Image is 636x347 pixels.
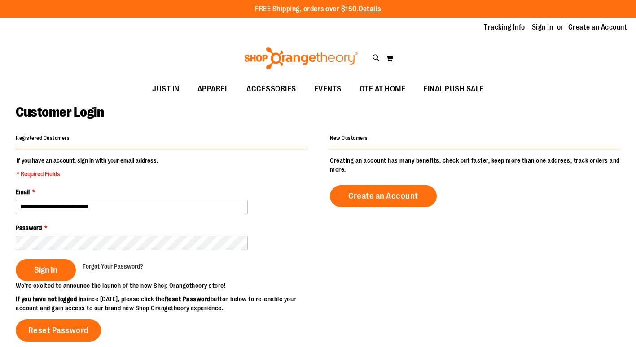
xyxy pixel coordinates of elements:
[330,156,620,174] p: Creating an account has many benefits: check out faster, keep more than one address, track orders...
[28,325,89,335] span: Reset Password
[16,224,42,231] span: Password
[143,79,189,100] a: JUST IN
[16,156,159,178] legend: If you have an account, sign in with your email address.
[17,169,158,178] span: * Required Fields
[360,79,406,99] span: OTF AT HOME
[189,79,238,100] a: APPAREL
[246,79,296,99] span: ACCESSORIES
[16,319,101,342] a: Reset Password
[34,265,57,275] span: Sign In
[305,79,351,100] a: EVENTS
[165,295,211,303] strong: Reset Password
[330,185,437,207] a: Create an Account
[414,79,493,100] a: FINAL PUSH SALE
[83,262,143,271] a: Forgot Your Password?
[16,135,70,141] strong: Registered Customers
[16,188,30,195] span: Email
[484,22,525,32] a: Tracking Info
[348,191,418,201] span: Create an Account
[83,263,143,270] span: Forgot Your Password?
[152,79,180,99] span: JUST IN
[16,281,318,290] p: We’re excited to announce the launch of the new Shop Orangetheory store!
[197,79,229,99] span: APPAREL
[16,295,318,312] p: since [DATE], please click the button below to re-enable your account and gain access to our bran...
[423,79,484,99] span: FINAL PUSH SALE
[568,22,627,32] a: Create an Account
[16,259,76,281] button: Sign In
[16,295,83,303] strong: If you have not logged in
[243,47,359,69] img: Shop Orangetheory
[314,79,342,99] span: EVENTS
[359,5,381,13] a: Details
[330,135,368,141] strong: New Customers
[255,4,381,14] p: FREE Shipping, orders over $150.
[532,22,553,32] a: Sign In
[16,104,104,120] span: Customer Login
[237,79,305,100] a: ACCESSORIES
[351,79,415,100] a: OTF AT HOME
